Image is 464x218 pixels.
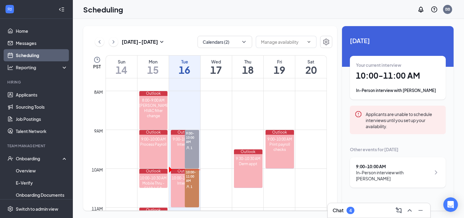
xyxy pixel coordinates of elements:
[139,169,168,174] div: Outlook
[171,142,199,147] div: Interview
[171,175,199,181] div: 10:00-11:00 AM
[169,65,200,75] h1: 16
[16,177,68,189] a: E-Verify
[232,56,263,78] a: September 18, 2025
[185,130,199,145] span: 9:00-10:00 AM
[264,65,295,75] h1: 19
[59,6,65,12] svg: Collapse
[191,146,192,150] span: 1
[158,38,165,46] svg: SmallChevronDown
[16,64,68,70] div: Reporting
[185,169,199,183] span: 10:00-11:00 AM
[106,56,137,78] a: September 14, 2025
[97,38,103,46] svg: ChevronLeft
[395,207,402,214] svg: ComposeMessage
[93,63,101,70] span: PST
[356,62,440,68] div: Your current interview
[417,6,425,13] svg: Notifications
[295,59,327,65] div: Sat
[137,59,169,65] div: Mon
[333,207,344,214] h3: Chat
[16,125,68,137] a: Talent Network
[139,142,168,147] div: Process Payroll
[7,64,13,70] svg: Analysis
[320,36,332,48] button: Settings
[7,206,13,212] svg: Settings
[16,189,68,201] a: Onboarding Documents
[139,91,168,96] div: Outlook
[110,38,117,46] svg: ChevronRight
[295,65,327,75] h1: 20
[171,169,199,174] div: Outlook
[350,146,446,152] div: Other events for [DATE]
[241,39,247,45] svg: ChevronDown
[266,142,294,152] div: Print payroll checks
[431,6,438,13] svg: QuestionInfo
[7,80,66,85] div: Hiring
[16,165,68,177] a: Overview
[16,206,58,212] div: Switch to admin view
[7,6,13,12] svg: WorkstreamLogo
[109,37,118,46] button: ChevronRight
[16,113,68,125] a: Job Postings
[93,56,101,63] svg: Clock
[139,175,168,181] div: 10:00-10:30 AM
[106,59,137,65] div: Sun
[356,70,440,81] h1: 10:00 - 11:00 AM
[234,149,262,154] div: Outlook
[261,39,304,45] input: Manage availability
[350,36,446,45] span: [DATE]
[234,156,262,161] div: 9:30-10:30 AM
[191,185,192,189] span: 1
[91,166,104,173] div: 10am
[93,128,104,134] div: 9am
[16,49,68,61] a: Scheduling
[266,137,294,142] div: 9:00-10:00 AM
[139,208,168,213] div: Outlook
[16,89,68,101] a: Applicants
[91,205,104,212] div: 11am
[198,36,252,48] button: Calendars (2)ChevronDown
[355,111,362,118] svg: Error
[16,37,68,49] a: Messages
[307,39,311,44] svg: ChevronDown
[95,37,104,46] button: ChevronLeft
[201,65,232,75] h1: 17
[295,56,327,78] a: September 20, 2025
[137,65,169,75] h1: 15
[16,155,63,162] div: Onboarding
[443,197,458,212] div: Open Intercom Messenger
[16,25,68,37] a: Home
[356,163,431,169] div: 9:00 - 10:00 AM
[171,130,199,135] div: Outlook
[139,137,168,142] div: 9:00-10:00 AM
[139,103,168,118] div: [PERSON_NAME] HVAC filter change
[349,208,352,213] div: 4
[264,59,295,65] div: Fri
[186,146,190,150] svg: User
[7,155,13,162] svg: UserCheck
[169,59,200,65] div: Tue
[122,39,158,45] h3: [DATE] - [DATE]
[137,56,169,78] a: September 15, 2025
[171,137,199,142] div: 9:00-10:00 AM
[201,56,232,78] a: September 17, 2025
[139,130,168,135] div: Outlook
[16,101,68,113] a: Sourcing Tools
[417,207,424,214] svg: Minimize
[432,169,440,176] svg: ChevronRight
[83,4,123,15] h1: Scheduling
[234,161,262,166] div: Derm appt
[93,89,104,95] div: 8am
[405,206,415,215] button: ChevronUp
[201,59,232,65] div: Wed
[356,87,440,94] div: In-Person interview with [PERSON_NAME]
[416,206,425,215] button: Minimize
[139,98,168,103] div: 8:00-9:00 AM
[186,185,190,189] svg: User
[356,169,431,182] div: In-Person interview with [PERSON_NAME]
[139,181,168,201] div: Mobile Thru - 5110, I-5 & Bonnyview Rd DTO
[445,7,450,12] div: BB
[106,65,137,75] h1: 14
